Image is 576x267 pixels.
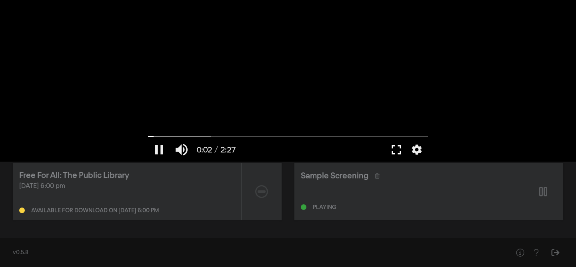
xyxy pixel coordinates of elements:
[528,245,544,261] button: Help
[170,138,193,162] button: Mute
[19,170,129,182] div: Free For All: The Public Library
[193,138,240,162] button: 0:02 / 2:27
[301,170,368,182] div: Sample Screening
[31,208,159,214] div: Available for download on [DATE] 6:00 pm
[19,182,235,191] div: [DATE] 6:00 pm
[512,245,528,261] button: Help
[547,245,563,261] button: Sign Out
[313,205,336,210] div: Playing
[13,249,496,257] div: v0.5.8
[148,138,170,162] button: Pause
[385,138,408,162] button: Full screen
[408,138,426,162] button: More settings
